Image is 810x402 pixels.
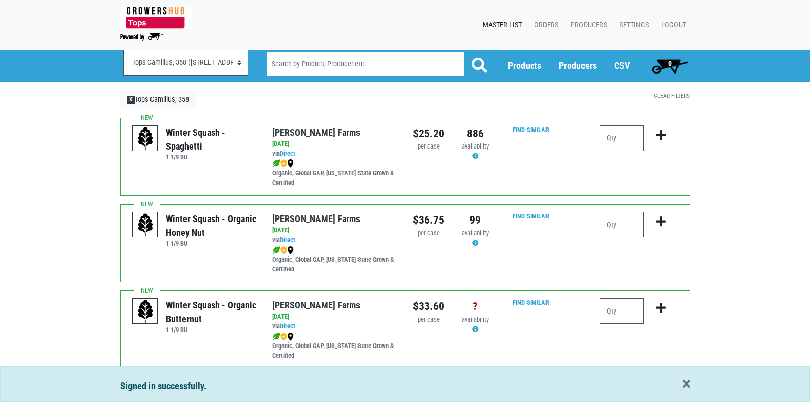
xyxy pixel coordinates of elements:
span: 0 [668,59,672,67]
a: XTops Camillus, 358 [120,90,197,109]
span: availability [462,142,489,150]
a: Clear Filters [654,92,690,99]
div: via [272,149,397,159]
img: safety-e55c860ca8c00a9c171001a62a92dabd.png [280,246,287,254]
img: 279edf242af8f9d49a69d9d2afa010fb.png [120,7,192,29]
a: Find Similar [513,126,549,134]
div: $25.20 [413,125,444,142]
img: leaf-e5c59151409436ccce96b2ca1b28e03c.png [272,246,280,254]
div: Signed in successfully. [120,379,690,393]
a: Find Similar [513,212,549,220]
div: Winter Squash - Organic Honey Nut [166,212,257,240]
div: [DATE] [272,139,397,149]
input: Qty [600,125,644,151]
img: leaf-e5c59151409436ccce96b2ca1b28e03c.png [272,159,280,168]
a: CSV [614,60,630,71]
img: placeholder-variety-43d6402dacf2d531de610a020419775a.svg [133,299,158,324]
img: placeholder-variety-43d6402dacf2d531de610a020419775a.svg [133,212,158,238]
a: Direct [280,236,295,244]
input: Search by Product, Producer etc. [267,52,464,76]
div: via [272,235,397,245]
div: Organic, Global GAP, [US_STATE] State Grown & Certified [272,245,397,275]
a: [PERSON_NAME] Farms [272,213,360,224]
h6: 1 1/9 BU [166,153,257,161]
a: Master List [475,15,526,35]
div: via [272,322,397,332]
a: Find Similar [513,299,549,306]
div: ? [460,298,491,315]
div: [DATE] [272,312,397,322]
div: per case [413,229,444,239]
img: safety-e55c860ca8c00a9c171001a62a92dabd.png [280,159,287,168]
img: safety-e55c860ca8c00a9c171001a62a92dabd.png [280,333,287,341]
a: Direct [280,150,295,157]
a: Logout [653,15,690,35]
a: Producers [559,60,597,71]
img: map_marker-0e94453035b3232a4d21701695807de9.png [287,246,294,254]
a: Producers [562,15,611,35]
div: $33.60 [413,298,444,315]
div: Winter Squash - Spaghetti [166,125,257,153]
span: availability [462,316,489,323]
h6: 1 1/9 BU [166,240,257,247]
a: [PERSON_NAME] Farms [272,300,360,310]
h6: 1 1/9 BU [166,326,257,334]
img: map_marker-0e94453035b3232a4d21701695807de9.png [287,333,294,341]
div: Availability may be subject to change. [460,229,491,248]
div: 99 [460,212,491,228]
div: Winter Squash - Organic Butternut [166,298,257,326]
div: 886 [460,125,491,142]
div: Availability may be subject to change. [460,142,491,161]
div: per case [413,315,444,325]
div: $36.75 [413,212,444,228]
div: Availability may be subject to change. [460,315,491,335]
a: [PERSON_NAME] Farms [272,127,360,138]
div: [DATE] [272,226,397,235]
div: per case [413,142,444,152]
div: Organic, Global GAP, [US_STATE] State Grown & Certified [272,159,397,188]
a: Orders [526,15,562,35]
input: Qty [600,212,644,237]
div: Organic, Global GAP, [US_STATE] State Grown & Certified [272,332,397,361]
img: leaf-e5c59151409436ccce96b2ca1b28e03c.png [272,333,280,341]
img: Powered by Big Wheelbarrow [120,33,163,41]
a: Settings [611,15,653,35]
input: Qty [600,298,644,324]
a: 0 [647,56,693,76]
span: X [127,96,135,104]
a: Direct [280,322,295,330]
img: placeholder-variety-43d6402dacf2d531de610a020419775a.svg [133,126,158,152]
span: availability [462,229,489,237]
a: Products [508,60,541,71]
img: map_marker-0e94453035b3232a4d21701695807de9.png [287,159,294,168]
